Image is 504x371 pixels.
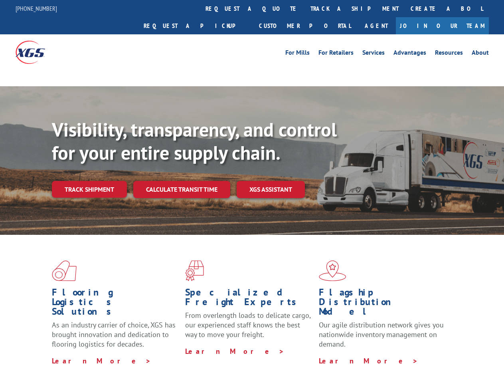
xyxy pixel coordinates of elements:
[319,356,418,365] a: Learn More >
[319,260,346,281] img: xgs-icon-flagship-distribution-model-red
[362,50,385,58] a: Services
[52,320,176,349] span: As an industry carrier of choice, XGS has brought innovation and dedication to flooring logistics...
[319,320,444,349] span: Our agile distribution network gives you nationwide inventory management on demand.
[319,288,446,320] h1: Flagship Distribution Model
[318,50,354,58] a: For Retailers
[52,181,127,198] a: Track shipment
[138,17,253,34] a: Request a pickup
[357,17,396,34] a: Agent
[396,17,489,34] a: Join Our Team
[133,181,230,198] a: Calculate transit time
[52,288,179,320] h1: Flooring Logistics Solutions
[185,347,285,356] a: Learn More >
[435,50,463,58] a: Resources
[52,117,337,165] b: Visibility, transparency, and control for your entire supply chain.
[237,181,305,198] a: XGS ASSISTANT
[472,50,489,58] a: About
[185,311,312,346] p: From overlength loads to delicate cargo, our experienced staff knows the best way to move your fr...
[16,4,57,12] a: [PHONE_NUMBER]
[393,50,426,58] a: Advantages
[185,288,312,311] h1: Specialized Freight Experts
[52,356,151,365] a: Learn More >
[285,50,310,58] a: For Mills
[52,260,77,281] img: xgs-icon-total-supply-chain-intelligence-red
[253,17,357,34] a: Customer Portal
[185,260,204,281] img: xgs-icon-focused-on-flooring-red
